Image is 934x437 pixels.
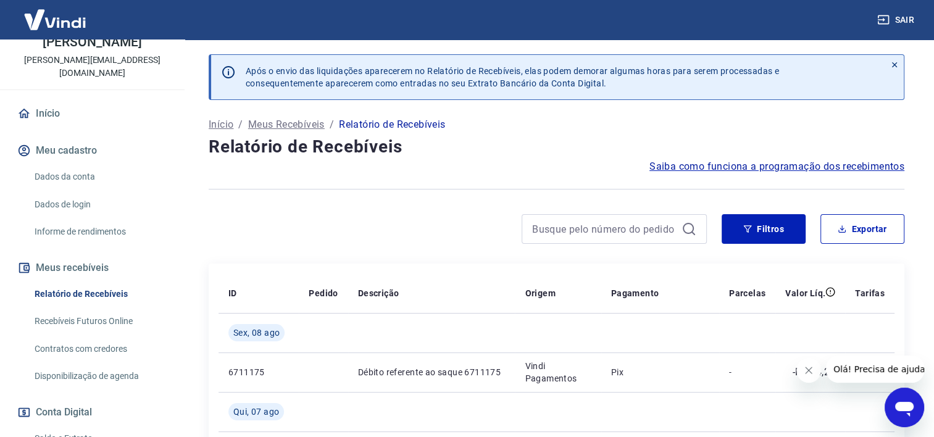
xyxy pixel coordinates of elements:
p: Tarifas [855,287,885,299]
p: ID [228,287,237,299]
iframe: Botão para abrir a janela de mensagens [885,388,924,427]
p: Pagamento [611,287,659,299]
p: 6711175 [228,366,289,378]
p: / [330,117,334,132]
h4: Relatório de Recebíveis [209,135,904,159]
a: Meus Recebíveis [248,117,325,132]
button: Filtros [722,214,806,244]
img: Vindi [15,1,95,38]
a: Recebíveis Futuros Online [30,309,170,334]
a: Informe de rendimentos [30,219,170,244]
p: Pix [611,366,709,378]
a: Dados de login [30,192,170,217]
a: Saiba como funciona a programação dos recebimentos [649,159,904,174]
a: Início [15,100,170,127]
button: Meus recebíveis [15,254,170,281]
p: Origem [525,287,555,299]
p: [PERSON_NAME] [43,36,141,49]
span: Olá! Precisa de ajuda? [7,9,104,19]
a: Dados da conta [30,164,170,189]
span: Sex, 08 ago [233,327,280,339]
p: Pedido [309,287,338,299]
a: Contratos com credores [30,336,170,362]
p: Descrição [358,287,399,299]
p: -R$ 44,21 [793,365,836,380]
input: Busque pelo número do pedido [532,220,677,238]
button: Meu cadastro [15,137,170,164]
p: Após o envio das liquidações aparecerem no Relatório de Recebíveis, elas podem demorar algumas ho... [246,65,779,89]
p: Parcelas [729,287,765,299]
p: Relatório de Recebíveis [339,117,445,132]
a: Disponibilização de agenda [30,364,170,389]
span: Qui, 07 ago [233,406,279,418]
button: Conta Digital [15,399,170,426]
p: Vindi Pagamentos [525,360,591,385]
p: / [238,117,243,132]
p: Débito referente ao saque 6711175 [358,366,506,378]
p: [PERSON_NAME][EMAIL_ADDRESS][DOMAIN_NAME] [10,54,175,80]
button: Sair [875,9,919,31]
iframe: Mensagem da empresa [826,356,924,383]
a: Relatório de Recebíveis [30,281,170,307]
p: - [729,366,765,378]
p: Valor Líq. [785,287,825,299]
a: Início [209,117,233,132]
iframe: Fechar mensagem [796,358,821,383]
button: Exportar [820,214,904,244]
